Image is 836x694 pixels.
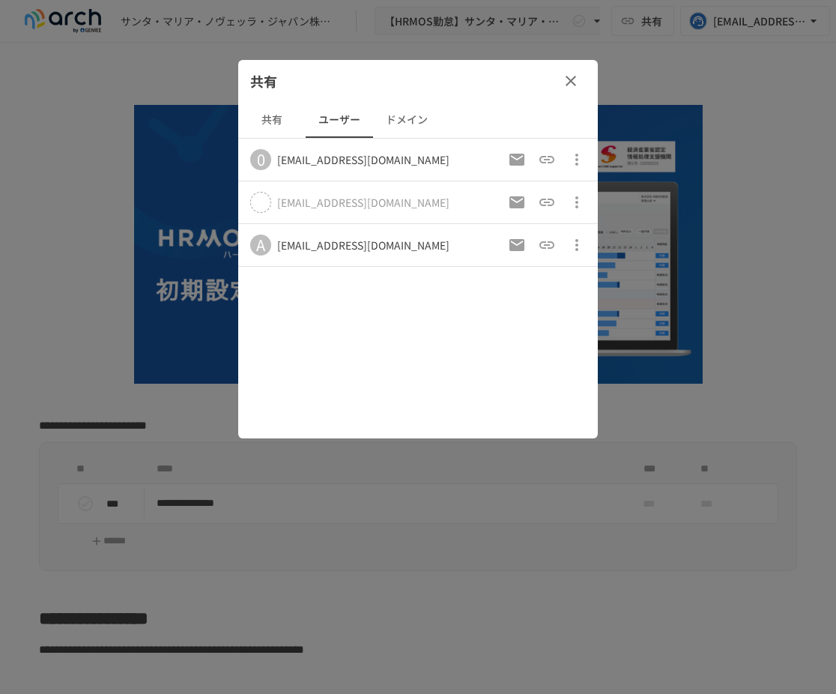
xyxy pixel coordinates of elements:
[250,235,271,256] div: A
[250,149,271,170] div: 0
[373,102,440,138] button: ドメイン
[277,238,449,253] div: [EMAIL_ADDRESS][DOMAIN_NAME]
[532,187,562,217] button: 招待URLをコピー（以前のものは破棄）
[532,230,562,260] button: 招待URLをコピー（以前のものは破棄）
[502,187,532,217] button: 招待メールの再送
[238,102,306,138] button: 共有
[277,152,449,167] div: [EMAIL_ADDRESS][DOMAIN_NAME]
[502,230,532,260] button: 招待メールの再送
[306,102,373,138] button: ユーザー
[502,145,532,175] button: 招待メールの再送
[532,145,562,175] button: 招待URLをコピー（以前のものは破棄）
[238,60,598,102] div: 共有
[277,195,449,210] div: このユーザーはまだログインしていません。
